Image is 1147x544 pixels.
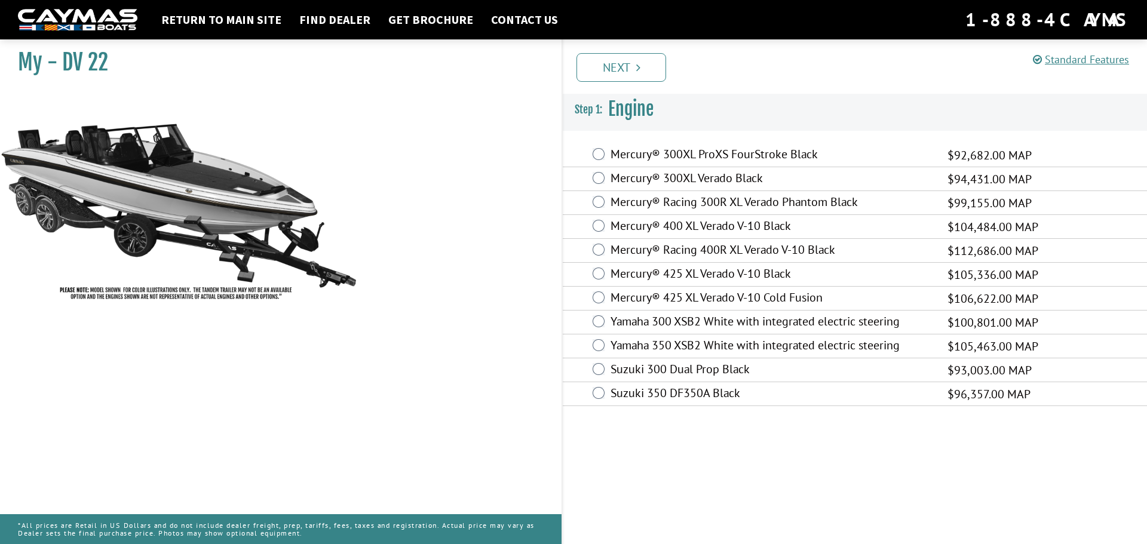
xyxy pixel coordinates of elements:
label: Yamaha 300 XSB2 White with integrated electric steering [611,314,933,331]
label: Mercury® Racing 400R XL Verado V-10 Black [611,242,933,260]
label: Mercury® 300XL ProXS FourStroke Black [611,147,933,164]
a: Get Brochure [382,12,479,27]
h1: My - DV 22 [18,49,532,76]
h3: Engine [563,87,1147,131]
a: Standard Features [1033,53,1129,66]
div: 1-888-4CAYMAS [965,7,1129,33]
a: Return to main site [155,12,287,27]
label: Mercury® 400 XL Verado V-10 Black [611,219,933,236]
span: $104,484.00 MAP [947,218,1038,236]
span: $92,682.00 MAP [947,146,1032,164]
span: $99,155.00 MAP [947,194,1032,212]
span: $105,336.00 MAP [947,266,1038,284]
span: $106,622.00 MAP [947,290,1038,308]
span: $93,003.00 MAP [947,361,1032,379]
a: Next [576,53,666,82]
span: $100,801.00 MAP [947,314,1038,331]
label: Mercury® 425 XL Verado V-10 Cold Fusion [611,290,933,308]
ul: Pagination [573,51,1147,82]
span: $105,463.00 MAP [947,337,1038,355]
span: $94,431.00 MAP [947,170,1032,188]
p: *All prices are Retail in US Dollars and do not include dealer freight, prep, tariffs, fees, taxe... [18,515,544,543]
span: $96,357.00 MAP [947,385,1031,403]
img: white-logo-c9c8dbefe5ff5ceceb0f0178aa75bf4bb51f6bca0971e226c86eb53dfe498488.png [18,9,137,31]
label: Mercury® 425 XL Verado V-10 Black [611,266,933,284]
label: Yamaha 350 XSB2 White with integrated electric steering [611,338,933,355]
span: $112,686.00 MAP [947,242,1038,260]
label: Suzuki 300 Dual Prop Black [611,362,933,379]
a: Find Dealer [293,12,376,27]
label: Mercury® Racing 300R XL Verado Phantom Black [611,195,933,212]
a: Contact Us [485,12,564,27]
label: Suzuki 350 DF350A Black [611,386,933,403]
label: Mercury® 300XL Verado Black [611,171,933,188]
